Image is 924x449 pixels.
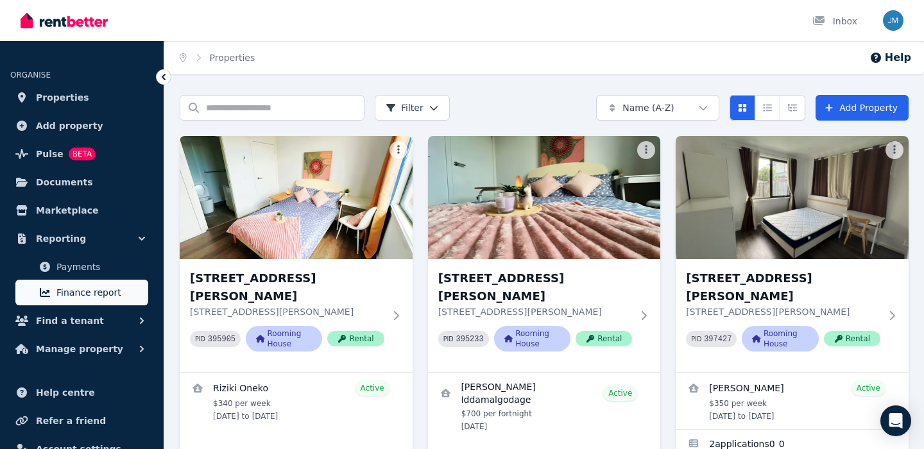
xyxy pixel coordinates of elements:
span: Rooming House [494,326,570,352]
a: Documents [10,169,153,195]
a: Marketplace [10,198,153,223]
code: 397427 [704,335,732,344]
a: Refer a friend [10,408,153,434]
a: Room 3, Unit 2/55 Clayton Rd[STREET_ADDRESS][PERSON_NAME][STREET_ADDRESS][PERSON_NAME]PID 395233R... [428,136,661,372]
button: Help [869,50,911,65]
a: Properties [10,85,153,110]
span: Manage property [36,341,123,357]
span: Rooming House [246,326,322,352]
img: Jason Ma [883,10,903,31]
a: View details for Riziki Oneko [180,373,413,429]
a: Help centre [10,380,153,405]
img: Room 4, Unit 1/55 Clayton Rd [676,136,909,259]
a: Room 2, Unit 2/55 Clayton Rd[STREET_ADDRESS][PERSON_NAME][STREET_ADDRESS][PERSON_NAME]PID 395905R... [180,136,413,372]
button: Find a tenant [10,308,153,334]
span: ORGANISE [10,71,51,80]
button: More options [637,141,655,159]
h3: [STREET_ADDRESS][PERSON_NAME] [686,269,880,305]
nav: Breadcrumb [164,41,270,74]
a: Room 4, Unit 1/55 Clayton Rd[STREET_ADDRESS][PERSON_NAME][STREET_ADDRESS][PERSON_NAME]PID 397427R... [676,136,909,372]
button: More options [886,141,903,159]
span: Marketplace [36,203,98,218]
span: Name (A-Z) [622,101,674,114]
a: Add property [10,113,153,139]
span: Refer a friend [36,413,106,428]
span: Reporting [36,231,86,246]
div: View options [730,95,805,121]
button: Reporting [10,226,153,251]
code: 395233 [456,335,484,344]
button: Expanded list view [780,95,805,121]
a: View details for Mandira Iddamalgodage [428,373,661,439]
img: RentBetter [21,11,108,30]
button: Card view [730,95,755,121]
span: Finance report [56,285,143,300]
span: Rental [327,331,384,346]
button: Filter [375,95,450,121]
span: Rental [576,331,632,346]
p: [STREET_ADDRESS][PERSON_NAME] [190,305,384,318]
p: [STREET_ADDRESS][PERSON_NAME] [686,305,880,318]
span: Filter [386,101,424,114]
p: [STREET_ADDRESS][PERSON_NAME] [438,305,633,318]
a: Payments [15,254,148,280]
button: Name (A-Z) [596,95,719,121]
a: PulseBETA [10,141,153,167]
span: Rooming House [742,326,818,352]
button: More options [389,141,407,159]
img: Room 2, Unit 2/55 Clayton Rd [180,136,413,259]
span: Rental [824,331,880,346]
img: Room 3, Unit 2/55 Clayton Rd [428,136,661,259]
div: Inbox [812,15,857,28]
small: PID [195,335,205,343]
a: View details for Santiago Viveros [676,373,909,429]
h3: [STREET_ADDRESS][PERSON_NAME] [438,269,633,305]
span: Add property [36,118,103,133]
span: Documents [36,174,93,190]
div: Open Intercom Messenger [880,405,911,436]
button: Manage property [10,336,153,362]
h3: [STREET_ADDRESS][PERSON_NAME] [190,269,384,305]
span: Find a tenant [36,313,104,328]
a: Finance report [15,280,148,305]
a: Add Property [816,95,909,121]
span: Help centre [36,385,95,400]
span: Payments [56,259,143,275]
small: PID [691,335,701,343]
span: BETA [69,148,96,160]
span: Pulse [36,146,64,162]
button: Compact list view [755,95,780,121]
a: Properties [210,53,255,63]
code: 395905 [208,335,235,344]
span: Properties [36,90,89,105]
small: PID [443,335,454,343]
